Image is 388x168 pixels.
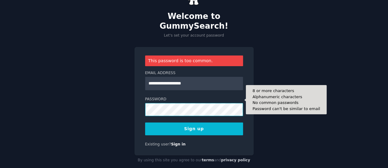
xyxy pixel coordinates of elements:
[221,158,250,162] a: privacy policy
[135,33,254,38] p: Let's set your account password
[202,158,214,162] a: terms
[135,155,254,165] div: By using this site you agree to our and
[145,97,243,102] label: Password
[135,12,254,31] h2: Welcome to GummySearch!
[145,123,243,135] button: Sign up
[171,142,186,146] a: Sign in
[145,70,243,76] label: Email Address
[145,55,243,66] div: This password is too common.
[145,142,171,146] span: Existing user?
